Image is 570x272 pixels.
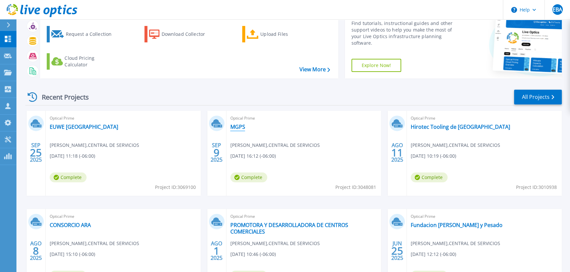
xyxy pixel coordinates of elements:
div: Cloud Pricing Calculator [65,55,117,68]
div: JUN 2025 [391,239,403,263]
span: Project ID: 3010938 [516,184,557,191]
a: Upload Files [242,26,316,42]
div: Find tutorials, instructional guides and other support videos to help you make the most of your L... [351,20,461,46]
span: 9 [214,150,220,155]
a: Cloud Pricing Calculator [47,53,120,70]
span: Optical Prime [411,115,558,122]
div: Request a Collection [65,28,118,41]
a: Fundacion [PERSON_NAME] y Pesado [411,222,503,228]
span: Complete [50,172,87,182]
div: SEP 2025 [30,141,42,165]
a: MGPS [230,124,245,130]
a: Download Collector [144,26,218,42]
span: Optical Prime [230,115,377,122]
span: [PERSON_NAME] , CENTRAL DE SERVICIOS [50,142,139,149]
div: AGO 2025 [30,239,42,263]
a: PROMOTORA Y DESARROLLADORA DE CENTROS COMERCIALES [230,222,377,235]
span: [PERSON_NAME] , CENTRAL DE SERVICIOS [230,240,320,247]
span: Optical Prime [230,213,377,220]
div: AGO 2025 [391,141,403,165]
span: Complete [411,172,448,182]
span: [PERSON_NAME] , CENTRAL DE SERVICIOS [411,142,500,149]
span: [DATE] 11:18 (-06:00) [50,152,95,160]
span: Optical Prime [411,213,558,220]
span: 25 [391,248,403,254]
span: 11 [391,150,403,155]
span: EBA [553,7,562,12]
span: Optical Prime [50,115,197,122]
span: [DATE] 10:46 (-06:00) [230,251,276,258]
div: Download Collector [162,28,214,41]
span: Complete [230,172,267,182]
a: CONSORCIO ARA [50,222,91,228]
a: Hirotec Tooling de [GEOGRAPHIC_DATA] [411,124,510,130]
span: 8 [33,248,39,254]
span: 1 [214,248,220,254]
span: Project ID: 3069100 [155,184,196,191]
span: [DATE] 15:10 (-06:00) [50,251,95,258]
span: [DATE] 16:12 (-06:00) [230,152,276,160]
div: Recent Projects [25,89,98,105]
div: AGO 2025 [210,239,223,263]
a: All Projects [514,90,562,104]
div: SEP 2025 [210,141,223,165]
a: EUWE [GEOGRAPHIC_DATA] [50,124,118,130]
a: Request a Collection [47,26,120,42]
span: Project ID: 3048081 [335,184,376,191]
span: [DATE] 10:19 (-06:00) [411,152,456,160]
span: [PERSON_NAME] , CENTRAL DE SERVICIOS [50,240,139,247]
span: [DATE] 12:12 (-06:00) [411,251,456,258]
span: 25 [30,150,42,155]
span: [PERSON_NAME] , CENTRAL DE SERVICIOS [411,240,500,247]
span: Optical Prime [50,213,197,220]
a: Explore Now! [351,59,402,72]
a: View More [299,66,330,73]
span: [PERSON_NAME] , CENTRAL DE SERVICIOS [230,142,320,149]
div: Upload Files [260,28,313,41]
